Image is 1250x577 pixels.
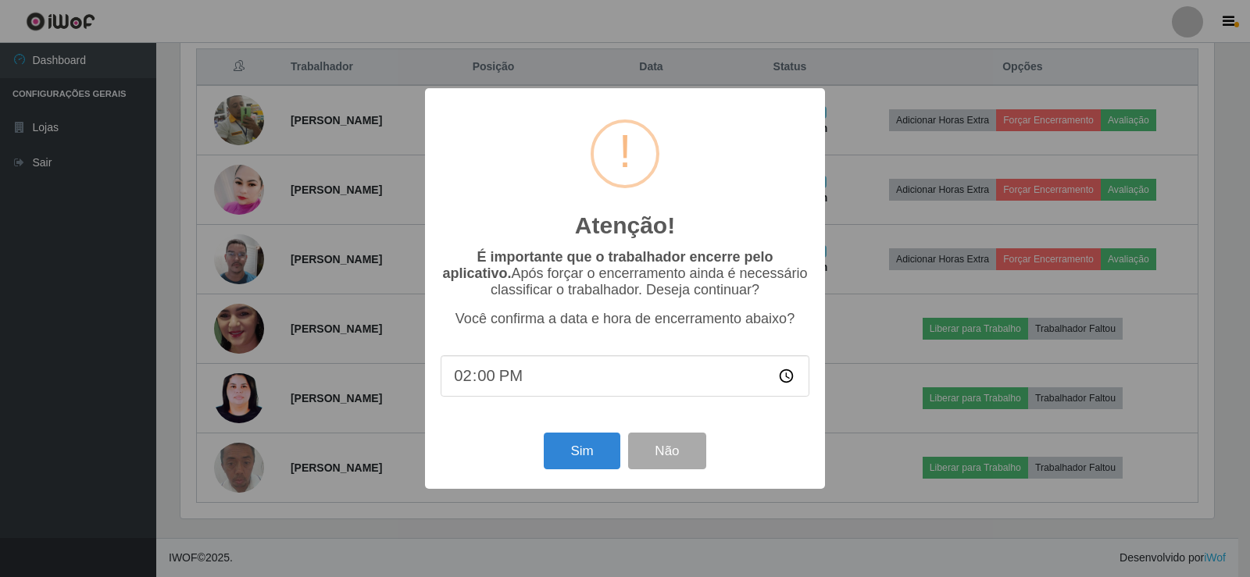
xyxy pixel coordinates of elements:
[441,249,809,298] p: Após forçar o encerramento ainda é necessário classificar o trabalhador. Deseja continuar?
[441,311,809,327] p: Você confirma a data e hora de encerramento abaixo?
[628,433,705,469] button: Não
[544,433,620,469] button: Sim
[575,212,675,240] h2: Atenção!
[442,249,773,281] b: É importante que o trabalhador encerre pelo aplicativo.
